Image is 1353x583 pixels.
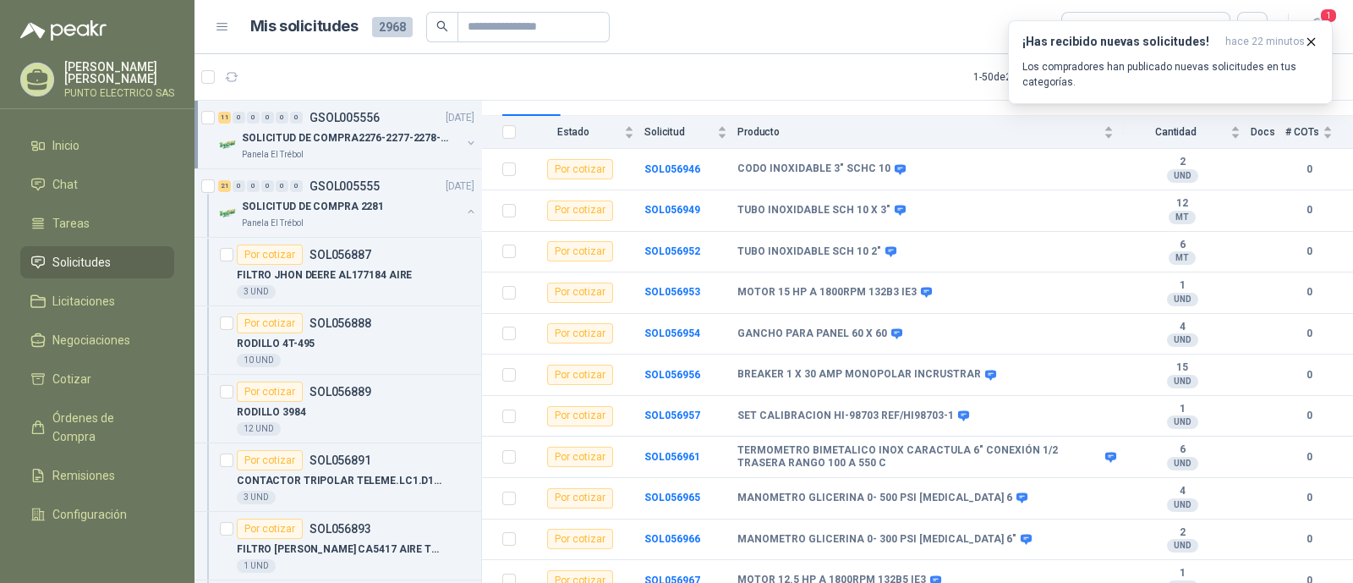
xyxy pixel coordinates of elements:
a: Manuales y ayuda [20,537,174,569]
span: Inicio [52,136,79,155]
b: 6 [1124,239,1241,252]
span: Cantidad [1124,126,1227,138]
p: SOLICITUD DE COMPRA2276-2277-2278-2284-2285- [242,130,452,146]
span: hace 22 minutos [1225,35,1305,49]
b: 0 [1285,326,1333,342]
div: 10 UND [237,354,281,367]
button: 1 [1302,12,1333,42]
th: Estado [526,116,644,149]
p: RODILLO 4T-495 [237,336,315,352]
span: # COTs [1285,126,1319,138]
div: 0 [247,112,260,124]
b: 0 [1285,367,1333,383]
a: Por cotizarSOL056889RODILLO 398412 UND [194,375,481,443]
div: UND [1167,333,1198,347]
a: 11 0 0 0 0 0 GSOL005556[DATE] Company LogoSOLICITUD DE COMPRA2276-2277-2278-2284-2285-Panela El T... [218,107,478,162]
div: UND [1167,169,1198,183]
div: UND [1167,498,1198,512]
div: 11 [218,112,231,124]
b: 4 [1124,321,1241,334]
div: MT [1169,251,1196,265]
b: TUBO INOXIDABLE SCH 10 2" [737,245,881,259]
div: UND [1167,415,1198,429]
div: 3 UND [237,491,276,504]
a: Configuración [20,498,174,531]
p: SOL056891 [309,454,371,466]
b: 1 [1124,567,1241,580]
div: 12 UND [237,422,281,436]
a: Tareas [20,207,174,239]
a: SOL056965 [644,492,700,503]
div: 3 UND [237,285,276,299]
a: SOL056946 [644,163,700,175]
a: 21 0 0 0 0 0 GSOL005555[DATE] Company LogoSOLICITUD DE COMPRA 2281Panela El Trébol [218,176,478,230]
div: Por cotizar [547,201,613,221]
img: Logo peakr [20,20,107,41]
p: GSOL005556 [309,112,380,124]
a: Por cotizarSOL056887FILTRO JHON DEERE AL177184 AIRE3 UND [194,238,481,306]
div: 0 [276,112,288,124]
div: Por cotizar [237,245,303,265]
a: Órdenes de Compra [20,402,174,453]
div: Por cotizar [547,159,613,179]
span: Cotizar [52,370,91,388]
th: # COTs [1285,116,1353,149]
span: 1 [1319,8,1338,24]
a: SOL056956 [644,369,700,381]
a: Por cotizarSOL056893FILTRO [PERSON_NAME] CA5417 AIRE TM021 UND [194,512,481,580]
b: SOL056966 [644,533,700,545]
p: RODILLO 3984 [237,404,306,421]
a: Negociaciones [20,324,174,356]
div: UND [1167,293,1198,306]
b: 1 [1124,279,1241,293]
span: Chat [52,175,78,194]
b: 4 [1124,485,1241,498]
p: Panela El Trébol [242,148,304,162]
b: MANOMETRO GLICERINA 0- 500 PSI [MEDICAL_DATA] 6 [737,492,1012,505]
b: SOL056954 [644,327,700,339]
div: Por cotizar [547,488,613,509]
div: Por cotizar [547,283,613,303]
a: Licitaciones [20,285,174,317]
button: ¡Has recibido nuevas solicitudes!hace 22 minutos Los compradores han publicado nuevas solicitudes... [1008,20,1333,104]
p: SOL056887 [309,249,371,261]
p: SOL056893 [309,523,371,535]
p: FILTRO JHON DEERE AL177184 AIRE [237,267,412,283]
b: 1 [1124,403,1241,416]
a: Por cotizarSOL056888RODILLO 4T-49510 UND [194,306,481,375]
b: 0 [1285,162,1333,178]
p: SOL056888 [309,317,371,329]
span: Configuración [52,505,127,524]
div: 0 [233,180,245,192]
p: SOL056889 [309,386,371,398]
b: MOTOR 15 HP A 1800RPM 132B3 IE3 [737,286,917,300]
a: Inicio [20,129,174,162]
div: 0 [261,112,274,124]
b: SOL056952 [644,245,700,257]
div: UND [1167,457,1198,470]
b: 0 [1285,244,1333,260]
span: Órdenes de Compra [52,409,158,446]
p: [PERSON_NAME] [PERSON_NAME] [64,61,174,85]
h3: ¡Has recibido nuevas solicitudes! [1022,35,1219,49]
b: 0 [1285,284,1333,300]
b: 0 [1285,408,1333,424]
div: 0 [233,112,245,124]
div: 0 [261,180,274,192]
div: 1 UND [237,559,276,573]
div: Por cotizar [547,447,613,467]
div: UND [1167,539,1198,553]
span: Remisiones [52,466,115,485]
b: BREAKER 1 X 30 AMP MONOPOLAR INCRUSTRAR [737,368,981,382]
h1: Mis solicitudes [250,14,359,39]
div: Por cotizar [237,450,303,470]
b: TUBO INOXIDABLE SCH 10 X 3" [737,204,890,217]
a: Chat [20,168,174,201]
img: Company Logo [218,203,238,223]
p: [DATE] [446,110,474,126]
div: MT [1169,211,1196,224]
a: Por cotizarSOL056891CONTACTOR TRIPOLAR TELEME.LC1.D18M73 UND [194,443,481,512]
